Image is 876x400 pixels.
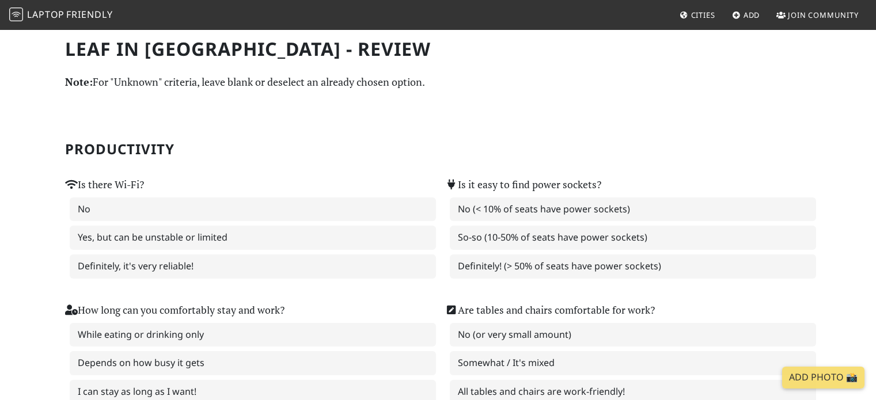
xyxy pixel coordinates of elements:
h1: Leaf in [GEOGRAPHIC_DATA] - Review [65,38,811,60]
a: Cities [675,5,720,25]
a: Join Community [772,5,863,25]
label: No (< 10% of seats have power sockets) [450,197,816,222]
label: Somewhat / It's mixed [450,351,816,375]
a: Add Photo 📸 [782,367,864,388]
label: Yes, but can be unstable or limited [70,226,436,250]
label: Definitely! (> 50% of seats have power sockets) [450,254,816,279]
p: For "Unknown" criteria, leave blank or deselect an already chosen option. [65,74,811,90]
label: How long can you comfortably stay and work? [65,302,285,318]
span: Join Community [788,10,859,20]
h2: Productivity [65,141,811,158]
span: Friendly [66,8,112,21]
label: Are tables and chairs comfortable for work? [445,302,655,318]
label: While eating or drinking only [70,323,436,347]
a: Add [727,5,765,25]
strong: Note: [65,75,93,89]
label: No (or very small amount) [450,323,816,347]
label: Definitely, it's very reliable! [70,254,436,279]
span: Add [744,10,760,20]
label: Is it easy to find power sockets? [445,177,601,193]
label: So-so (10-50% of seats have power sockets) [450,226,816,250]
img: LaptopFriendly [9,7,23,21]
span: Laptop [27,8,65,21]
label: No [70,197,436,222]
label: Depends on how busy it gets [70,351,436,375]
label: Is there Wi-Fi? [65,177,144,193]
a: LaptopFriendly LaptopFriendly [9,5,113,25]
span: Cities [691,10,715,20]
